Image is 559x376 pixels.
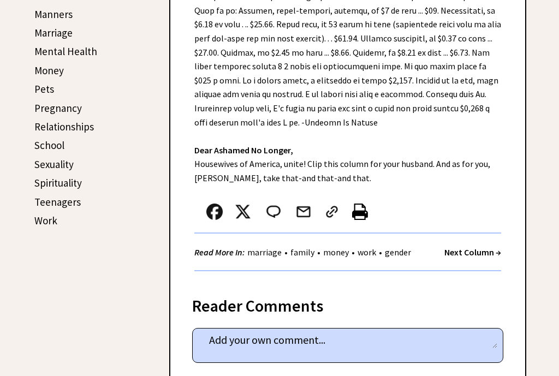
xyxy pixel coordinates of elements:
[264,204,283,220] img: message_round%202.png
[324,204,340,220] img: link_02.png
[382,247,414,258] a: gender
[34,45,97,58] a: Mental Health
[34,82,54,96] a: Pets
[34,26,73,39] a: Marriage
[34,102,82,115] a: Pregnancy
[34,195,81,208] a: Teenagers
[34,158,74,171] a: Sexuality
[34,214,57,227] a: Work
[192,294,503,312] div: Reader Comments
[194,247,245,258] strong: Read More In:
[235,204,251,220] img: x_small.png
[194,246,414,259] div: • • • •
[34,176,82,189] a: Spirituality
[34,64,64,77] a: Money
[320,247,352,258] a: money
[355,247,379,258] a: work
[34,139,64,152] a: School
[206,204,223,220] img: facebook.png
[295,204,312,220] img: mail.png
[288,247,317,258] a: family
[245,247,284,258] a: marriage
[352,204,368,220] img: printer%20icon.png
[444,247,501,258] a: Next Column →
[34,8,73,21] a: Manners
[194,145,293,156] strong: Dear Ashamed No Longer,
[34,120,94,133] a: Relationships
